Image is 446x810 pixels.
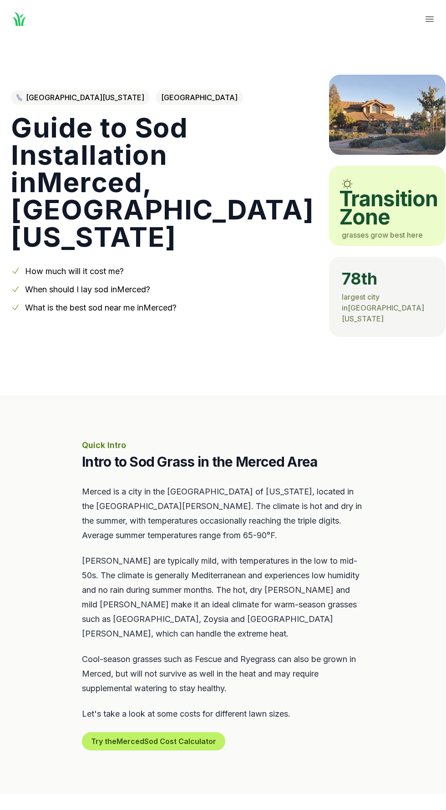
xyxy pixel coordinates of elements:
img: Northern California state outline [16,94,22,101]
span: 78th [342,270,433,288]
a: How much will it cost me? [25,266,124,276]
p: Merced is a city in the [GEOGRAPHIC_DATA] of [US_STATE], located in the [GEOGRAPHIC_DATA][PERSON_... [82,484,364,543]
h1: Guide to Sod Installation in Merced , [GEOGRAPHIC_DATA][US_STATE] [11,114,314,250]
button: Try theMercedSod Cost Calculator [82,732,225,750]
p: Quick Intro [82,439,364,452]
span: largest city in [GEOGRAPHIC_DATA][US_STATE] [342,292,424,323]
a: When should I lay sod inMerced? [25,285,150,294]
h2: Intro to Sod Grass in the Merced Area [82,453,364,470]
a: What is the best sod near me inMerced? [25,303,177,312]
span: grasses grow best here [342,230,423,239]
span: transition zone [339,189,433,226]
p: Cool-season grasses such as Fescue and Ryegrass can also be grown in Merced, but will not survive... [82,652,364,696]
span: [GEOGRAPHIC_DATA] [156,90,243,105]
img: A picture of Merced [329,75,446,155]
p: Let's take a look at some costs for different lawn sizes. [82,707,364,721]
p: [PERSON_NAME] are typically mild, with temperatures in the low to mid-50s. The climate is general... [82,554,364,641]
a: [GEOGRAPHIC_DATA][US_STATE] [11,90,150,105]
